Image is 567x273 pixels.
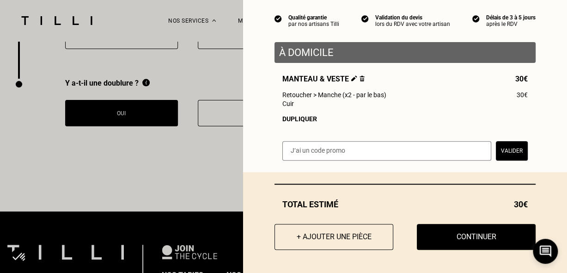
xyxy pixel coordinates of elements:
[486,21,536,27] div: après le RDV
[514,199,528,209] span: 30€
[279,47,531,58] p: À domicile
[282,91,386,99] span: Retoucher > Manche (x2 - par le bas)
[472,14,480,23] img: icon list info
[375,14,450,21] div: Validation du devis
[274,224,393,250] button: + Ajouter une pièce
[517,91,528,99] span: 30€
[375,21,450,27] div: lors du RDV avec votre artisan
[496,141,528,161] button: Valider
[361,14,369,23] img: icon list info
[288,21,339,27] div: par nos artisans Tilli
[417,224,536,250] button: Continuer
[288,14,339,21] div: Qualité garantie
[360,75,365,81] img: Supprimer
[515,74,528,83] span: 30€
[282,74,365,83] span: Manteau & veste
[282,100,294,107] span: Cuir
[282,115,528,123] div: Dupliquer
[274,199,536,209] div: Total estimé
[486,14,536,21] div: Délais de 3 à 5 jours
[274,14,282,23] img: icon list info
[282,141,491,161] input: J‘ai un code promo
[351,75,357,81] img: Éditer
